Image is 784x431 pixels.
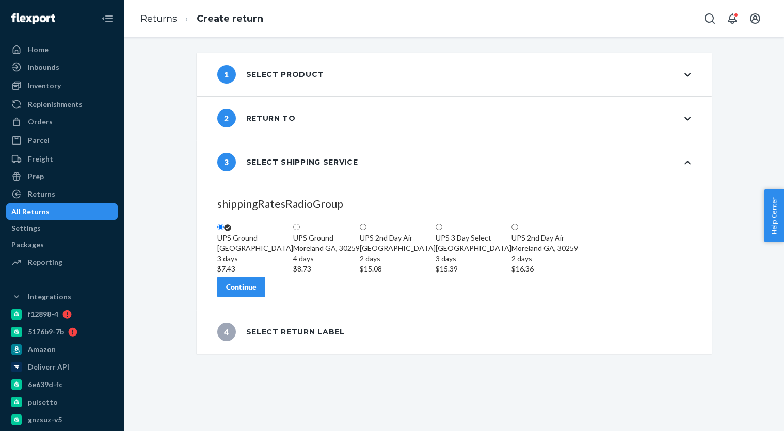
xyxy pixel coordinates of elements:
[140,13,177,24] a: Returns
[6,306,118,323] a: f12898-4
[293,264,360,274] div: $8.73
[217,224,224,230] input: UPS Ground[GEOGRAPHIC_DATA]3 days$7.43
[97,8,118,29] button: Close Navigation
[764,189,784,242] button: Help Center
[6,59,118,75] a: Inbounds
[28,81,61,91] div: Inventory
[28,362,69,372] div: Deliverr API
[293,253,360,264] div: 4 days
[28,117,53,127] div: Orders
[6,289,118,305] button: Integrations
[722,8,743,29] button: Open notifications
[6,394,118,410] a: pulsetto
[360,253,436,264] div: 2 days
[436,253,511,264] div: 3 days
[28,379,62,390] div: 6e639d-fc
[28,135,50,146] div: Parcel
[217,264,293,274] div: $7.43
[217,243,293,274] div: [GEOGRAPHIC_DATA]
[217,109,236,127] span: 2
[28,44,49,55] div: Home
[28,62,59,72] div: Inbounds
[226,282,257,292] div: Continue
[511,224,518,230] input: UPS 2nd Day AirMoreland GA, 302592 days$16.36
[28,189,55,199] div: Returns
[217,233,293,243] div: UPS Ground
[436,243,511,274] div: [GEOGRAPHIC_DATA]
[293,224,300,230] input: UPS GroundMoreland GA, 302594 days$8.73
[6,203,118,220] a: All Returns
[293,243,360,274] div: Moreland GA, 30259
[217,65,236,84] span: 1
[197,13,263,24] a: Create return
[217,153,236,171] span: 3
[217,109,296,127] div: Return to
[436,264,511,274] div: $15.39
[6,114,118,130] a: Orders
[132,4,271,34] ol: breadcrumbs
[6,132,118,149] a: Parcel
[511,233,578,243] div: UPS 2nd Day Air
[6,324,118,340] a: 5176b9-7b
[360,233,436,243] div: UPS 2nd Day Air
[28,327,64,337] div: 5176b9-7b
[436,233,511,243] div: UPS 3 Day Select
[6,168,118,185] a: Prep
[360,264,436,274] div: $15.08
[28,414,62,425] div: gnzsuz-v5
[217,323,345,341] div: Select return label
[6,254,118,270] a: Reporting
[360,224,366,230] input: UPS 2nd Day Air[GEOGRAPHIC_DATA]2 days$15.08
[6,151,118,167] a: Freight
[28,292,71,302] div: Integrations
[745,8,765,29] button: Open account menu
[28,309,58,320] div: f12898-4
[217,253,293,264] div: 3 days
[6,411,118,428] a: gnzsuz-v5
[436,224,442,230] input: UPS 3 Day Select[GEOGRAPHIC_DATA]3 days$15.39
[217,153,358,171] div: Select shipping service
[511,264,578,274] div: $16.36
[217,323,236,341] span: 4
[6,236,118,253] a: Packages
[511,243,578,274] div: Moreland GA, 30259
[11,240,44,250] div: Packages
[6,77,118,94] a: Inventory
[699,8,720,29] button: Open Search Box
[11,206,50,217] div: All Returns
[293,233,360,243] div: UPS Ground
[6,41,118,58] a: Home
[6,341,118,358] a: Amazon
[28,154,53,164] div: Freight
[28,344,56,355] div: Amazon
[217,196,691,212] legend: shippingRatesRadioGroup
[28,257,62,267] div: Reporting
[217,65,324,84] div: Select product
[6,376,118,393] a: 6e639d-fc
[11,223,41,233] div: Settings
[6,186,118,202] a: Returns
[511,253,578,264] div: 2 days
[28,99,83,109] div: Replenishments
[217,277,265,297] button: Continue
[6,96,118,113] a: Replenishments
[6,220,118,236] a: Settings
[360,243,436,274] div: [GEOGRAPHIC_DATA]
[11,13,55,24] img: Flexport logo
[28,397,58,407] div: pulsetto
[6,359,118,375] a: Deliverr API
[28,171,44,182] div: Prep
